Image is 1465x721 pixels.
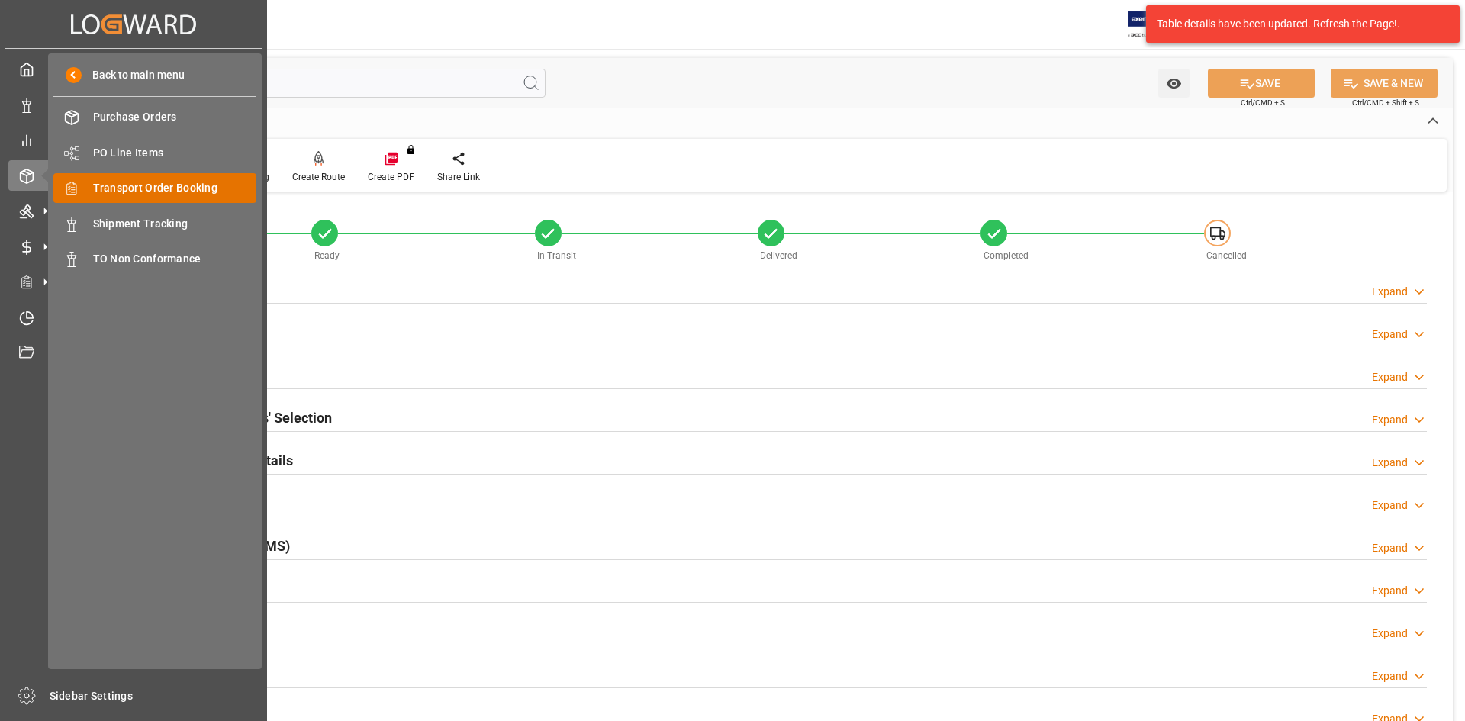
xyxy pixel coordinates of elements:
[82,67,185,83] span: Back to main menu
[1372,626,1408,642] div: Expand
[437,170,480,184] div: Share Link
[53,208,256,238] a: Shipment Tracking
[760,250,797,261] span: Delivered
[93,145,257,161] span: PO Line Items
[537,250,576,261] span: In-Transit
[1241,97,1285,108] span: Ctrl/CMD + S
[1372,327,1408,343] div: Expand
[8,89,259,119] a: Data Management
[93,109,257,125] span: Purchase Orders
[53,137,256,167] a: PO Line Items
[314,250,340,261] span: Ready
[1208,69,1315,98] button: SAVE
[53,102,256,132] a: Purchase Orders
[1372,668,1408,684] div: Expand
[93,216,257,232] span: Shipment Tracking
[1372,540,1408,556] div: Expand
[1372,369,1408,385] div: Expand
[93,180,257,196] span: Transport Order Booking
[1372,412,1408,428] div: Expand
[1128,11,1180,38] img: Exertis%20JAM%20-%20Email%20Logo.jpg_1722504956.jpg
[1372,497,1408,513] div: Expand
[70,69,546,98] input: Search Fields
[8,338,259,368] a: Document Management
[8,302,259,332] a: Timeslot Management V2
[53,244,256,274] a: TO Non Conformance
[8,54,259,84] a: My Cockpit
[1372,284,1408,300] div: Expand
[1206,250,1247,261] span: Cancelled
[1157,16,1438,32] div: Table details have been updated. Refresh the Page!.
[93,251,257,267] span: TO Non Conformance
[1352,97,1419,108] span: Ctrl/CMD + Shift + S
[1331,69,1438,98] button: SAVE & NEW
[50,688,261,704] span: Sidebar Settings
[1372,583,1408,599] div: Expand
[1158,69,1190,98] button: open menu
[292,170,345,184] div: Create Route
[8,125,259,155] a: My Reports
[1372,455,1408,471] div: Expand
[53,173,256,203] a: Transport Order Booking
[984,250,1029,261] span: Completed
